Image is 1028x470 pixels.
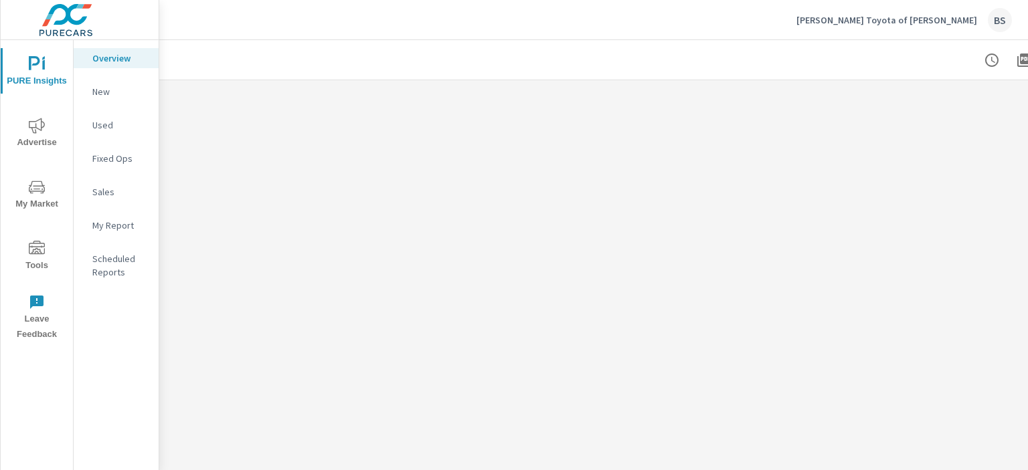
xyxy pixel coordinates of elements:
span: Learn More [290,275,358,287]
div: nav menu [1,40,73,348]
div: Used [74,115,159,135]
p: My Report [92,219,148,232]
p: New [92,85,148,98]
p: Fixed Ops [92,152,148,165]
div: Scheduled Reports [74,249,159,282]
div: Overview [74,48,159,68]
span: PURE Insights [5,56,69,89]
p: Scheduled Reports [92,252,148,279]
span: My Market [5,179,69,212]
div: New [74,82,159,102]
p: [PERSON_NAME] Toyota of [PERSON_NAME] [796,14,977,26]
p: Sales [92,185,148,199]
p: Overview [92,51,148,65]
span: Leave Feedback [5,294,69,342]
div: BS [988,8,1012,32]
button: Learn More [276,264,371,298]
p: Used [92,118,148,132]
span: Advertise [5,118,69,150]
span: Tools [5,241,69,273]
div: Sales [74,182,159,202]
div: Fixed Ops [74,148,159,168]
div: My Report [74,215,159,235]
